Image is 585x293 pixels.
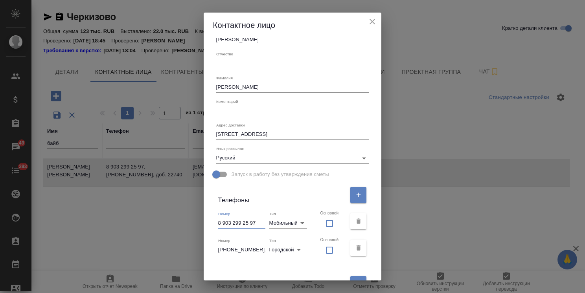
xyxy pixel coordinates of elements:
button: Редактировать [350,276,366,292]
label: Тип [269,238,276,242]
label: Коментарий [216,100,238,104]
button: close [366,16,378,27]
div: Телефоны [218,185,346,205]
label: Отчество [216,52,233,56]
div: Городской [269,244,304,255]
div: Мобильный [269,218,307,229]
span: Запуск в работу без утверждения сметы [232,170,329,178]
label: Тип [269,212,276,216]
label: Номер [218,238,230,242]
label: Номер [218,212,230,216]
button: Удалить [350,240,366,256]
button: Удалить [350,213,366,229]
span: Контактное лицо [213,21,275,29]
label: Адрес доставки [216,123,245,127]
p: Основной [320,211,339,215]
label: Фамилия [216,76,233,80]
button: Редактировать [350,187,366,203]
p: Основной [320,238,339,242]
div: Русский [216,152,369,163]
label: Язык рассылок [216,147,244,151]
textarea: [STREET_ADDRESS] [216,131,369,137]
